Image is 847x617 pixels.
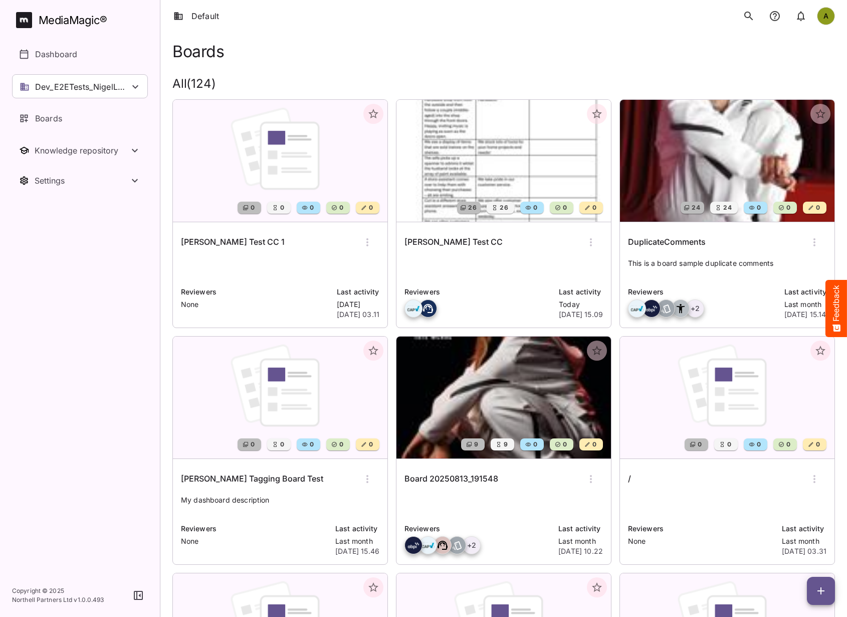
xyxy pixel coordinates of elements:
p: Last activity [782,523,826,534]
p: [DATE] 10.22 [558,546,603,556]
span: 0 [756,439,761,449]
span: 0 [756,203,761,213]
div: + 2 [686,299,704,318]
p: Last activity [784,286,826,297]
span: 0 [368,203,373,213]
img: DuplicateComments [620,100,834,222]
p: None [181,536,329,546]
span: 0 [279,439,284,449]
div: Settings [35,176,129,186]
span: 0 [250,439,255,449]
p: Last month [784,299,826,310]
img: / [620,337,834,458]
span: 0 [279,203,284,213]
span: 0 [785,439,790,449]
p: Last month [558,536,603,546]
span: 0 [726,439,731,449]
img: Adam Test CC [396,100,611,222]
span: 0 [250,203,255,213]
div: Knowledge repository [35,145,129,156]
p: Today [559,299,603,310]
span: 26 [499,203,508,213]
span: 26 [467,203,477,213]
p: Last month [335,536,379,546]
img: Rita Test CC 1 [173,100,387,222]
img: Board 20250813_191548 [396,337,611,458]
h1: Boards [172,42,224,61]
button: notifications [791,6,811,26]
p: My dashboard description [181,495,379,515]
p: Reviewers [628,286,778,297]
p: [DATE] 15.14 [784,310,826,320]
span: 0 [591,439,596,449]
p: Reviewers [181,523,329,534]
p: This is a board sample duplicate comments [628,258,826,278]
p: Last activity [337,286,379,297]
span: 24 [691,203,700,213]
p: Reviewers [404,523,552,534]
div: MediaMagic ® [39,12,107,29]
button: Toggle Settings [12,169,148,193]
p: Last month [782,536,826,546]
h6: [PERSON_NAME] Test CC 1 [181,236,285,249]
a: MediaMagic® [16,12,148,28]
nav: Settings [12,169,148,193]
span: 0 [338,203,343,213]
span: 0 [562,439,567,449]
img: Kevin Tagging Board Test [173,337,387,458]
button: Toggle Knowledge repository [12,138,148,163]
p: [DATE] 03.31 [782,546,826,556]
button: search [739,6,759,26]
span: 0 [309,203,314,213]
span: 9 [503,439,508,449]
button: Feedback [825,280,847,337]
p: Dashboard [35,48,77,60]
p: Reviewers [181,286,331,297]
h6: Board 20250813_191548 [404,473,498,486]
h6: [PERSON_NAME] Tagging Board Test [181,473,323,486]
p: Dev_E2ETests_NigelLaptop [35,81,129,93]
span: 0 [697,439,702,449]
p: [DATE] 15.46 [335,546,379,556]
p: Last activity [558,523,603,534]
p: Boards [35,112,62,124]
span: 0 [338,439,343,449]
a: Boards [12,106,148,130]
span: 0 [785,203,790,213]
nav: Knowledge repository [12,138,148,163]
h2: All ( 124 ) [172,77,835,91]
h6: DuplicateComments [628,236,706,249]
p: [DATE] 03.11 [337,310,379,320]
p: None [628,536,776,546]
span: 0 [562,203,567,213]
button: notifications [765,6,785,26]
span: 9 [473,439,478,449]
p: Reviewers [628,523,776,534]
span: 0 [309,439,314,449]
p: Last activity [559,286,603,297]
div: A [817,7,835,25]
p: Northell Partners Ltd v 1.0.0.493 [12,595,104,604]
p: [DATE] 15.09 [559,310,603,320]
div: + 2 [463,536,481,554]
p: Last activity [335,523,379,534]
span: 0 [591,203,596,213]
a: Dashboard [12,42,148,66]
span: 0 [532,203,537,213]
p: [DATE] [337,299,379,310]
span: 0 [815,439,820,449]
p: None [181,299,331,310]
span: 0 [815,203,820,213]
p: Reviewers [404,286,553,297]
h6: / [628,473,631,486]
p: Copyright © 2025 [12,586,104,595]
span: 24 [722,203,732,213]
span: 0 [368,439,373,449]
span: 0 [532,439,537,449]
h6: [PERSON_NAME] Test CC [404,236,503,249]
